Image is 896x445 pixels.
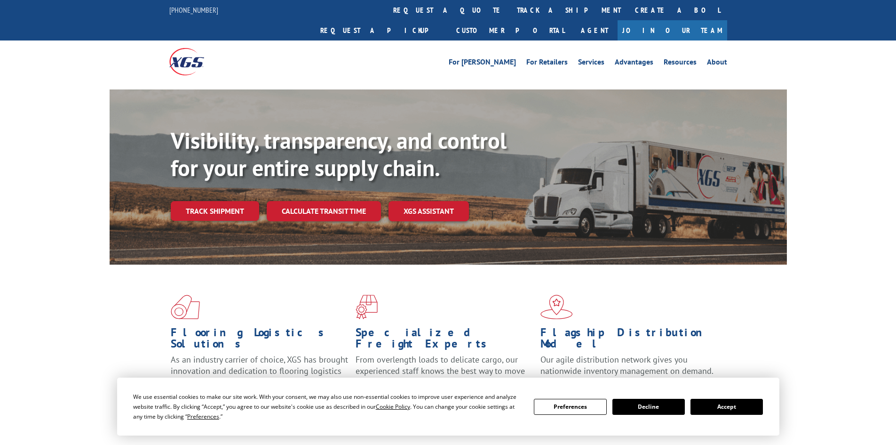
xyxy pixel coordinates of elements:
b: Visibility, transparency, and control for your entire supply chain. [171,126,507,182]
a: Request a pickup [313,20,449,40]
a: XGS ASSISTANT [389,201,469,221]
a: About [707,58,727,69]
button: Accept [690,399,763,415]
a: Track shipment [171,201,259,221]
a: [PHONE_NUMBER] [169,5,218,15]
span: As an industry carrier of choice, XGS has brought innovation and dedication to flooring logistics... [171,354,348,388]
div: Cookie Consent Prompt [117,378,779,436]
span: Our agile distribution network gives you nationwide inventory management on demand. [540,354,714,376]
img: xgs-icon-focused-on-flooring-red [356,295,378,319]
a: Advantages [615,58,653,69]
button: Decline [612,399,685,415]
a: Resources [664,58,697,69]
span: Cookie Policy [376,403,410,411]
h1: Flooring Logistics Solutions [171,327,349,354]
a: For [PERSON_NAME] [449,58,516,69]
h1: Flagship Distribution Model [540,327,718,354]
button: Preferences [534,399,606,415]
a: Customer Portal [449,20,571,40]
a: Join Our Team [618,20,727,40]
span: Preferences [187,413,219,421]
a: Calculate transit time [267,201,381,221]
div: We use essential cookies to make our site work. With your consent, we may also use non-essential ... [133,392,523,421]
a: For Retailers [526,58,568,69]
p: From overlength loads to delicate cargo, our experienced staff knows the best way to move your fr... [356,354,533,396]
a: Services [578,58,604,69]
h1: Specialized Freight Experts [356,327,533,354]
img: xgs-icon-flagship-distribution-model-red [540,295,573,319]
img: xgs-icon-total-supply-chain-intelligence-red [171,295,200,319]
a: Agent [571,20,618,40]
